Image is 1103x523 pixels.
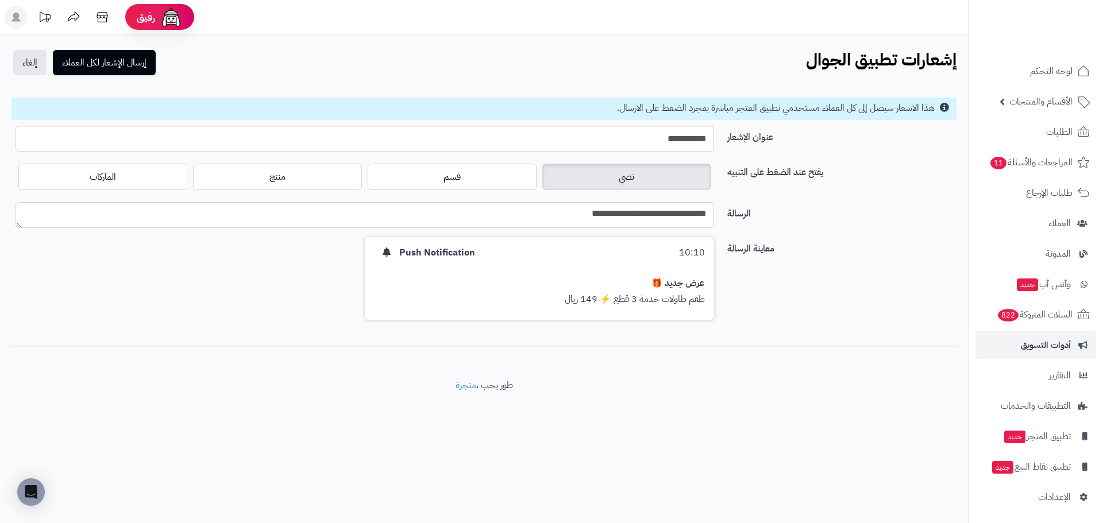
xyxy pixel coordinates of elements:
a: السلات المتروكة822 [975,301,1096,328]
span: طلبات الإرجاع [1026,185,1073,201]
a: العملاء [975,210,1096,237]
span: التقارير [1049,367,1071,383]
span: 822 [997,308,1019,321]
b: إشعارات تطبيق الجوال [806,47,957,72]
button: إرسال الإشعار لكل العملاء [53,50,156,75]
span: قسم [443,170,461,184]
a: تطبيق المتجرجديد [975,423,1096,450]
span: جديد [1017,278,1038,291]
a: المراجعات والأسئلة11 [975,149,1096,176]
a: تطبيق نقاط البيعجديد [975,453,1096,481]
span: التطبيقات والخدمات [1001,398,1071,414]
small: طقم طاولات خدمة 3 قطع ⚡ 149 ريال [565,292,705,306]
a: التقارير [975,362,1096,389]
span: 10:10 [679,246,705,259]
a: وآتس آبجديد [975,270,1096,298]
span: العملاء [1048,215,1071,231]
span: تطبيق نقاط البيع [991,459,1071,475]
small: هذا الاشعار سيصل إلى كل العملاء مستخدمي تطبيق المتجر مباشرة بمجرد الضغط على الارسال. [617,101,935,115]
div: Open Intercom Messenger [17,478,45,506]
a: تحديثات المنصة [30,6,59,32]
a: الإعدادات [975,483,1096,511]
a: متجرة [456,378,476,392]
span: جديد [992,461,1013,474]
b: Push Notification [399,246,475,259]
span: المدونة [1046,246,1071,262]
span: الأقسام والمنتجات [1009,94,1073,110]
img: logo-2.png [1025,23,1092,47]
span: الماركات [90,170,116,184]
label: عنوان الإشعار [723,126,961,144]
a: إلغاء [13,50,47,75]
span: نصي [619,170,634,184]
a: طلبات الإرجاع [975,179,1096,207]
span: وآتس آب [1016,276,1071,292]
span: لوحة التحكم [1030,63,1073,79]
label: يفتح عند الضغط على التنبيه [723,161,961,179]
span: رفيق [137,10,155,24]
span: منتج [269,170,286,184]
label: معاينة الرسالة [723,237,961,255]
a: لوحة التحكم [975,57,1096,85]
a: التطبيقات والخدمات [975,392,1096,420]
a: الطلبات [975,118,1096,146]
a: المدونة [975,240,1096,268]
span: تطبيق المتجر [1003,428,1071,444]
span: الطلبات [1046,124,1073,140]
span: 11 [990,156,1006,169]
img: ai-face.png [160,6,183,29]
span: الإعدادات [1038,489,1071,505]
a: أدوات التسويق [975,331,1096,359]
label: الرسالة [723,202,961,220]
span: السلات المتروكة [997,307,1073,323]
span: المراجعات والأسئلة [989,154,1073,171]
span: جديد [1004,431,1025,443]
b: عرض جديد 🎁 [651,277,705,289]
span: أدوات التسويق [1021,337,1071,353]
